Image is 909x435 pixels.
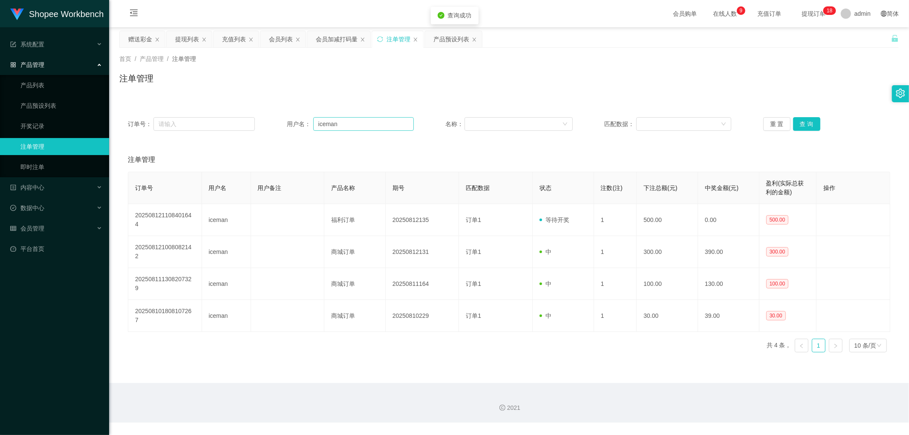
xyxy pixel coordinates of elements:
[766,279,789,288] span: 100.00
[795,339,808,352] li: 上一页
[248,37,254,42] i: 图标: close
[316,31,358,47] div: 会员加减打码量
[753,11,785,17] span: 充值订单
[10,240,102,257] a: 图标: dashboard平台首页
[854,339,876,352] div: 10 条/页
[128,120,153,129] span: 订单号：
[287,120,313,129] span: 用户名：
[601,184,623,191] span: 注数(注)
[140,55,164,62] span: 产品管理
[172,55,196,62] span: 注单管理
[377,36,383,42] i: 图标: sync
[433,31,469,47] div: 产品预设列表
[698,268,759,300] td: 130.00
[10,10,104,17] a: Shopee Workbench
[10,61,44,68] span: 产品管理
[324,236,386,268] td: 商城订单
[563,121,568,127] i: 图标: down
[637,236,698,268] td: 300.00
[10,225,44,232] span: 会员管理
[829,339,843,352] li: 下一页
[766,180,804,196] span: 盈利(实际总获利的金额)
[812,339,825,352] li: 1
[637,268,698,300] td: 100.00
[10,205,16,211] i: 图标: check-circle-o
[116,403,902,412] div: 2021
[466,216,481,223] span: 订单1
[20,118,102,135] a: 开奖记录
[698,236,759,268] td: 390.00
[153,117,255,131] input: 请输入
[637,300,698,332] td: 30.00
[135,184,153,191] span: 订单号
[540,280,551,287] span: 中
[128,300,202,332] td: 202508101808107267
[10,184,44,191] span: 内容中心
[10,205,44,211] span: 数据中心
[331,184,355,191] span: 产品名称
[10,62,16,68] i: 图标: appstore-o
[29,0,104,28] h1: Shopee Workbench
[386,236,459,268] td: 20250812131
[119,0,148,28] i: 图标: menu-fold
[737,6,745,15] sup: 9
[767,339,791,352] li: 共 4 条，
[119,55,131,62] span: 首页
[387,31,410,47] div: 注单管理
[448,12,472,19] span: 查询成功
[466,184,490,191] span: 匹配数据
[295,37,300,42] i: 图标: close
[202,300,251,332] td: iceman
[20,158,102,176] a: 即时注单
[698,204,759,236] td: 0.00
[740,6,743,15] p: 9
[313,117,414,131] input: 请输入
[812,339,825,352] a: 1
[540,312,551,319] span: 中
[766,311,786,320] span: 30.00
[896,89,905,98] i: 图标: setting
[175,31,199,47] div: 提现列表
[637,204,698,236] td: 500.00
[604,120,636,129] span: 匹配数据：
[594,204,637,236] td: 1
[594,268,637,300] td: 1
[833,343,838,349] i: 图标: right
[202,204,251,236] td: iceman
[222,31,246,47] div: 充值列表
[269,31,293,47] div: 会员列表
[258,184,282,191] span: 用户备注
[202,268,251,300] td: iceman
[466,312,481,319] span: 订单1
[499,405,505,411] i: 图标: copyright
[793,117,820,131] button: 查 询
[360,37,365,42] i: 图标: close
[763,117,791,131] button: 重 置
[10,225,16,231] i: 图标: table
[386,204,459,236] td: 20250812135
[20,77,102,94] a: 产品列表
[891,35,899,42] i: 图标: unlock
[386,268,459,300] td: 20250811164
[877,343,882,349] i: 图标: down
[721,121,726,127] i: 图标: down
[540,184,551,191] span: 状态
[167,55,169,62] span: /
[594,300,637,332] td: 1
[881,11,887,17] i: 图标: global
[119,72,153,85] h1: 注单管理
[128,31,152,47] div: 赠送彩金
[128,268,202,300] td: 202508111308207329
[128,204,202,236] td: 202508121108401644
[10,41,16,47] i: 图标: form
[705,184,739,191] span: 中奖金额(元)
[10,41,44,48] span: 系统配置
[324,300,386,332] td: 商城订单
[413,37,418,42] i: 图标: close
[438,12,444,19] i: icon: check-circle
[466,248,481,255] span: 订单1
[445,120,465,129] span: 名称：
[202,37,207,42] i: 图标: close
[20,97,102,114] a: 产品预设列表
[823,6,836,15] sup: 18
